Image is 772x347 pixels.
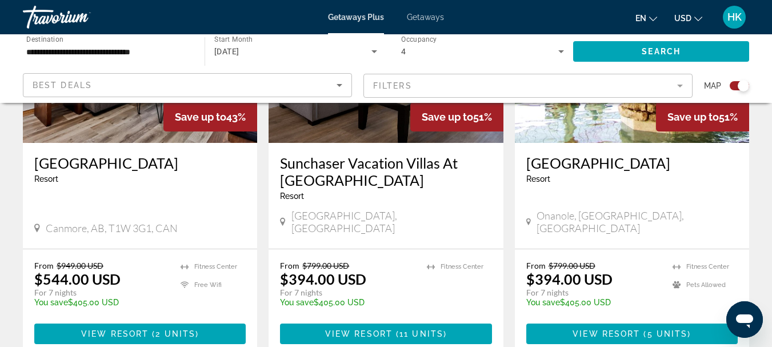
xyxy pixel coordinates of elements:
[302,261,349,270] span: $799.00 USD
[674,14,691,23] span: USD
[399,329,443,338] span: 11 units
[34,324,246,344] button: View Resort(2 units)
[719,5,749,29] button: User Menu
[23,2,137,32] a: Travorium
[526,298,661,307] p: $405.00 USD
[34,154,246,171] a: [GEOGRAPHIC_DATA]
[667,111,719,123] span: Save up to
[410,102,503,131] div: 51%
[280,298,415,307] p: $405.00 USD
[46,222,178,234] span: Canmore, AB, T1W 3G1, CAN
[422,111,473,123] span: Save up to
[280,324,491,344] button: View Resort(11 units)
[727,11,742,23] span: HK
[647,329,688,338] span: 5 units
[549,261,595,270] span: $799.00 USD
[441,263,483,270] span: Fitness Center
[537,209,738,234] span: Onanole, [GEOGRAPHIC_DATA], [GEOGRAPHIC_DATA]
[155,329,195,338] span: 2 units
[280,154,491,189] a: Sunchaser Vacation Villas At [GEOGRAPHIC_DATA]
[526,261,546,270] span: From
[393,329,447,338] span: ( )
[526,288,661,298] p: For 7 nights
[34,298,169,307] p: $405.00 USD
[280,261,299,270] span: From
[163,102,257,131] div: 43%
[26,35,63,43] span: Destination
[674,10,702,26] button: Change currency
[280,288,415,298] p: For 7 nights
[726,301,763,338] iframe: Кнопка для запуску вікна повідомлень
[526,270,613,288] p: $394.00 USD
[175,111,226,123] span: Save up to
[401,47,406,56] span: 4
[401,35,437,43] span: Occupancy
[656,102,749,131] div: 51%
[526,154,738,171] a: [GEOGRAPHIC_DATA]
[407,13,444,22] a: Getaways
[280,192,304,201] span: Resort
[34,261,54,270] span: From
[686,263,729,270] span: Fitness Center
[194,263,237,270] span: Fitness Center
[573,41,749,62] button: Search
[573,329,640,338] span: View Resort
[526,174,550,184] span: Resort
[291,209,492,234] span: [GEOGRAPHIC_DATA], [GEOGRAPHIC_DATA]
[363,73,693,98] button: Filter
[526,324,738,344] button: View Resort(5 units)
[57,261,103,270] span: $949.00 USD
[328,13,384,22] a: Getaways Plus
[280,270,366,288] p: $394.00 USD
[34,288,169,298] p: For 7 nights
[686,281,726,289] span: Pets Allowed
[149,329,199,338] span: ( )
[635,14,646,23] span: en
[34,270,121,288] p: $544.00 USD
[81,329,149,338] span: View Resort
[635,10,657,26] button: Change language
[34,174,58,184] span: Resort
[280,298,314,307] span: You save
[33,78,342,92] mat-select: Sort by
[640,329,691,338] span: ( )
[214,35,253,43] span: Start Month
[214,47,239,56] span: [DATE]
[704,78,721,94] span: Map
[34,298,68,307] span: You save
[526,298,560,307] span: You save
[194,281,222,289] span: Free Wifi
[33,81,92,90] span: Best Deals
[325,329,393,338] span: View Resort
[642,47,681,56] span: Search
